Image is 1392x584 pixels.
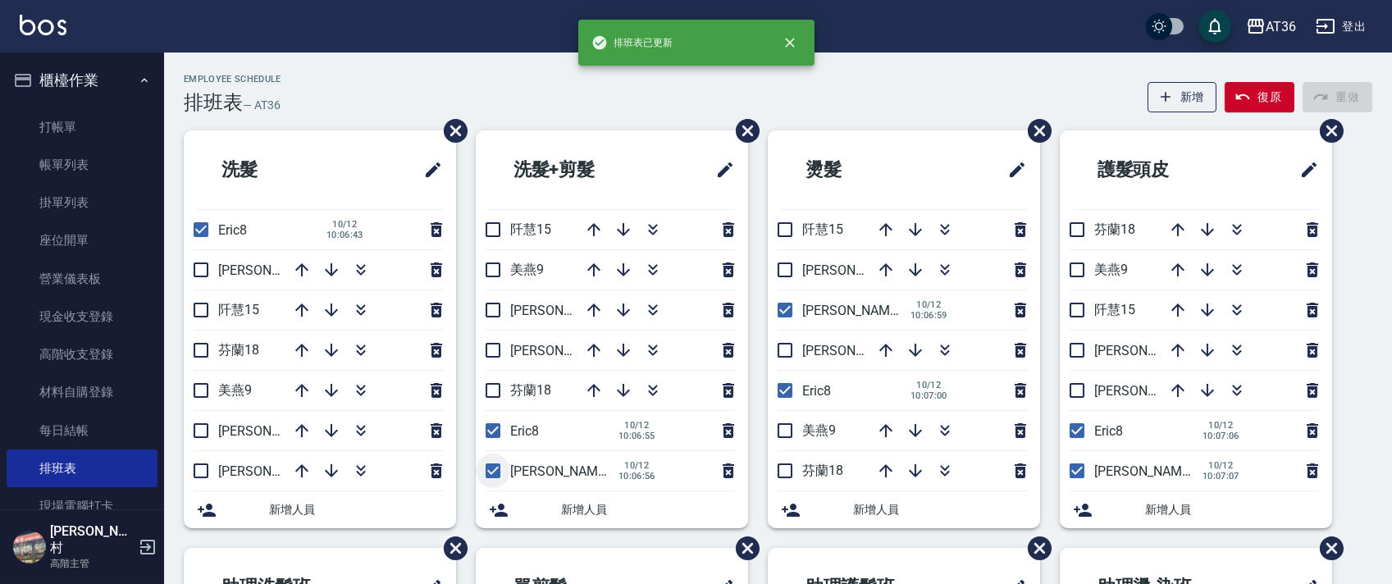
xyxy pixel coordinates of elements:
p: 高階主管 [50,556,134,571]
span: 10/12 [911,299,947,310]
span: 刪除班表 [723,107,762,155]
a: 現場電腦打卡 [7,487,157,525]
span: [PERSON_NAME]6 [218,262,324,278]
span: 阡慧15 [1094,302,1135,317]
span: 刪除班表 [1015,524,1054,573]
span: 芬蘭18 [218,342,259,358]
span: 10:06:59 [911,310,947,321]
button: close [772,25,808,61]
a: 高階收支登錄 [7,335,157,373]
span: 刪除班表 [431,107,470,155]
button: 櫃檯作業 [7,59,157,102]
span: [PERSON_NAME]11 [218,423,331,439]
span: 10/12 [618,460,655,471]
span: 芬蘭18 [510,382,551,398]
span: 芬蘭18 [802,463,843,478]
img: Logo [20,15,66,35]
span: 10:07:07 [1203,471,1239,481]
span: [PERSON_NAME]6 [510,463,616,479]
span: 刪除班表 [723,524,762,573]
a: 排班表 [7,449,157,487]
span: 美燕9 [802,422,836,438]
div: 新增人員 [476,491,748,528]
span: 美燕9 [510,262,544,277]
span: [PERSON_NAME]11 [510,343,623,358]
div: 新增人員 [184,491,456,528]
span: 修改班表的標題 [413,150,443,189]
img: Person [13,531,46,563]
span: 修改班表的標題 [997,150,1027,189]
button: save [1198,10,1231,43]
span: 刪除班表 [431,524,470,573]
span: [PERSON_NAME]6 [802,303,908,318]
span: 修改班表的標題 [705,150,735,189]
span: 新增人員 [853,501,1027,518]
span: 10:07:06 [1203,431,1239,441]
span: 10/12 [618,420,655,431]
span: 新增人員 [561,501,735,518]
span: 刪除班表 [1015,107,1054,155]
span: 阡慧15 [802,221,843,237]
span: 10/12 [911,380,947,390]
a: 掛單列表 [7,184,157,221]
h2: 護髮頭皮 [1073,140,1242,199]
span: 阡慧15 [218,302,259,317]
div: AT36 [1266,16,1296,37]
span: [PERSON_NAME]11 [802,343,915,358]
h5: [PERSON_NAME]村 [50,523,134,556]
span: [PERSON_NAME]16 [1094,383,1207,399]
span: 芬蘭18 [1094,221,1135,237]
span: [PERSON_NAME]11 [1094,343,1207,358]
span: 10/12 [326,219,363,230]
span: [PERSON_NAME]16 [802,262,915,278]
a: 材料自購登錄 [7,373,157,411]
span: 刪除班表 [1308,524,1346,573]
h2: 洗髮+剪髮 [489,140,662,199]
span: 新增人員 [1145,501,1319,518]
a: 現金收支登錄 [7,298,157,335]
span: 排班表已更新 [591,34,673,51]
button: 新增 [1148,82,1217,112]
button: 登出 [1309,11,1372,42]
span: [PERSON_NAME]16 [218,463,331,479]
button: AT36 [1239,10,1303,43]
h2: 洗髮 [197,140,348,199]
span: 10/12 [1203,420,1239,431]
div: 新增人員 [1060,491,1332,528]
h3: 排班表 [184,91,243,114]
span: 10/12 [1203,460,1239,471]
h2: Employee Schedule [184,74,281,84]
a: 每日結帳 [7,412,157,449]
a: 打帳單 [7,108,157,146]
a: 營業儀表板 [7,260,157,298]
a: 帳單列表 [7,146,157,184]
span: [PERSON_NAME]6 [1094,463,1200,479]
a: 座位開單 [7,221,157,259]
span: 10:06:55 [618,431,655,441]
span: Eric8 [218,222,247,238]
span: Eric8 [1094,423,1123,439]
span: 10:06:43 [326,230,363,240]
span: Eric8 [802,383,831,399]
span: 修改班表的標題 [1289,150,1319,189]
span: 美燕9 [218,382,252,398]
h2: 燙髮 [781,140,932,199]
span: 10:06:56 [618,471,655,481]
span: [PERSON_NAME]16 [510,303,623,318]
button: 復原 [1225,82,1294,112]
span: 新增人員 [269,501,443,518]
span: 美燕9 [1094,262,1128,277]
span: 刪除班表 [1308,107,1346,155]
div: 新增人員 [768,491,1040,528]
span: 阡慧15 [510,221,551,237]
span: Eric8 [510,423,539,439]
span: 10:07:00 [911,390,947,401]
h6: — AT36 [243,97,281,114]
